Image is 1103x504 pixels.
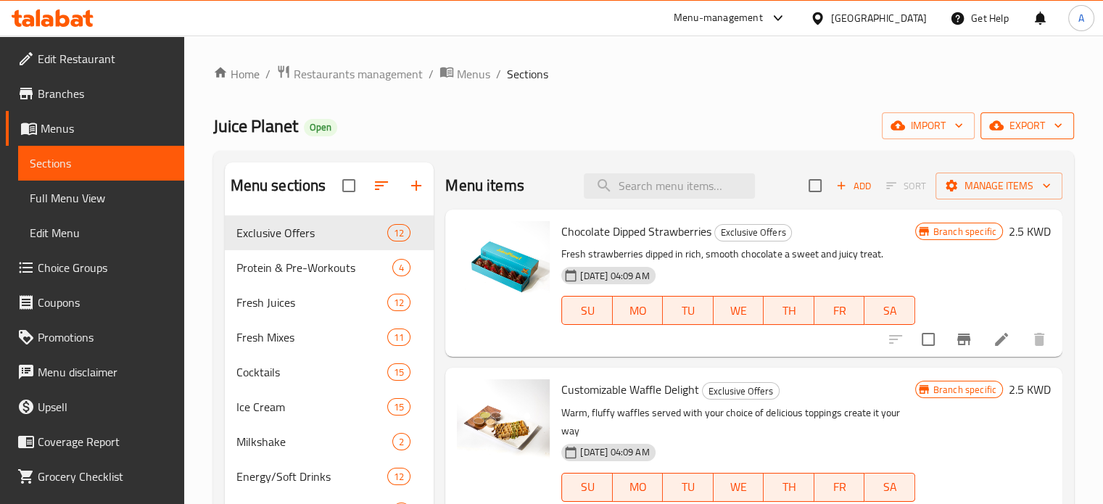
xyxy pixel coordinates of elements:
nav: breadcrumb [213,65,1074,83]
span: TH [769,300,809,321]
span: Upsell [38,398,173,416]
li: / [265,65,270,83]
span: SU [568,476,606,497]
a: Restaurants management [276,65,423,83]
span: 15 [388,400,410,414]
span: Cocktails [236,363,388,381]
span: Coverage Report [38,433,173,450]
span: SU [568,300,606,321]
div: Exclusive Offers [702,382,780,400]
button: WE [714,473,764,502]
span: Ice Cream [236,398,388,416]
span: Full Menu View [30,189,173,207]
button: SA [864,296,915,325]
span: Coupons [38,294,173,311]
span: Select section [800,170,830,201]
span: TH [769,476,809,497]
span: A [1078,10,1084,26]
div: Menu-management [674,9,763,27]
button: TH [764,473,814,502]
span: Edit Menu [30,224,173,241]
div: Exclusive Offers [714,224,792,241]
button: delete [1022,322,1057,357]
span: Promotions [38,329,173,346]
div: Cocktails15 [225,355,434,389]
div: items [387,294,410,311]
h6: 2.5 KWD [1009,221,1051,241]
button: SA [864,473,915,502]
span: WE [719,476,759,497]
button: SU [561,473,612,502]
h2: Menu sections [231,175,326,197]
span: Exclusive Offers [715,224,791,241]
span: SA [870,476,909,497]
span: 12 [388,226,410,240]
span: 11 [388,331,410,344]
div: items [387,329,410,346]
input: search [584,173,755,199]
a: Edit Restaurant [6,41,184,76]
a: Edit Menu [18,215,184,250]
button: FR [814,473,865,502]
div: items [387,468,410,485]
span: Edit Restaurant [38,50,173,67]
span: Customizable Waffle Delight [561,379,699,400]
h2: Menu items [445,175,524,197]
div: items [387,363,410,381]
div: Fresh Juices12 [225,285,434,320]
p: Warm, fluffy waffles served with your choice of delicious toppings create it your way [561,404,914,440]
span: Exclusive Offers [236,224,388,241]
div: Milkshake2 [225,424,434,459]
button: import [882,112,975,139]
span: Menus [41,120,173,137]
span: Add [834,178,873,194]
a: Branches [6,76,184,111]
li: / [429,65,434,83]
span: TU [669,300,708,321]
button: Manage items [935,173,1062,199]
div: Exclusive Offers12 [225,215,434,250]
span: Chocolate Dipped Strawberries [561,220,711,242]
span: Choice Groups [38,259,173,276]
span: import [893,117,963,135]
span: Juice Planet [213,110,298,142]
span: Sections [507,65,548,83]
a: Menu disclaimer [6,355,184,389]
span: SA [870,300,909,321]
a: Sections [18,146,184,181]
div: Ice Cream15 [225,389,434,424]
span: Select section first [877,175,935,197]
span: Add item [830,175,877,197]
span: Grocery Checklist [38,468,173,485]
button: TU [663,473,714,502]
span: Select all sections [334,170,364,201]
button: FR [814,296,865,325]
p: Fresh strawberries dipped in rich, smooth chocolate a sweet and juicy treat. [561,245,914,263]
span: TU [669,476,708,497]
a: Menus [439,65,490,83]
h6: 2.5 KWD [1009,379,1051,400]
button: MO [613,296,664,325]
div: Protein & Pre-Workouts4 [225,250,434,285]
div: Protein & Pre-Workouts [236,259,393,276]
span: MO [619,300,658,321]
span: Select to update [913,324,943,355]
button: export [980,112,1074,139]
span: Menus [457,65,490,83]
a: Edit menu item [993,331,1010,348]
button: TH [764,296,814,325]
a: Upsell [6,389,184,424]
div: Fresh Mixes [236,329,388,346]
span: Energy/Soft Drinks [236,468,388,485]
li: / [496,65,501,83]
span: Fresh Juices [236,294,388,311]
span: Branches [38,85,173,102]
div: items [392,433,410,450]
span: Menu disclaimer [38,363,173,381]
span: Branch specific [928,383,1002,397]
span: 4 [393,261,410,275]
